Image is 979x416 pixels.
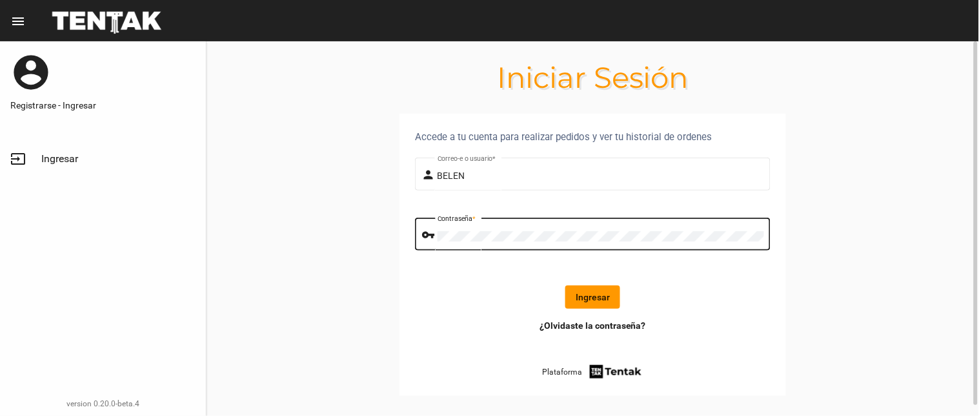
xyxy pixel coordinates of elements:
[422,167,438,183] mat-icon: person
[10,52,52,93] mat-icon: account_circle
[542,363,643,380] a: Plataforma
[10,14,26,29] mat-icon: menu
[207,67,979,88] h1: Iniciar Sesión
[415,129,771,145] div: Accede a tu cuenta para realizar pedidos y ver tu historial de ordenes
[542,366,582,379] span: Plataforma
[10,397,196,410] div: version 0.20.0-beta.4
[41,152,78,165] span: Ingresar
[10,99,196,112] a: Registrarse - Ingresar
[422,227,438,243] mat-icon: vpn_key
[565,286,620,309] button: Ingresar
[10,151,26,167] mat-icon: input
[540,319,646,332] a: ¿Olvidaste la contraseña?
[588,363,643,380] img: tentak-firm.png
